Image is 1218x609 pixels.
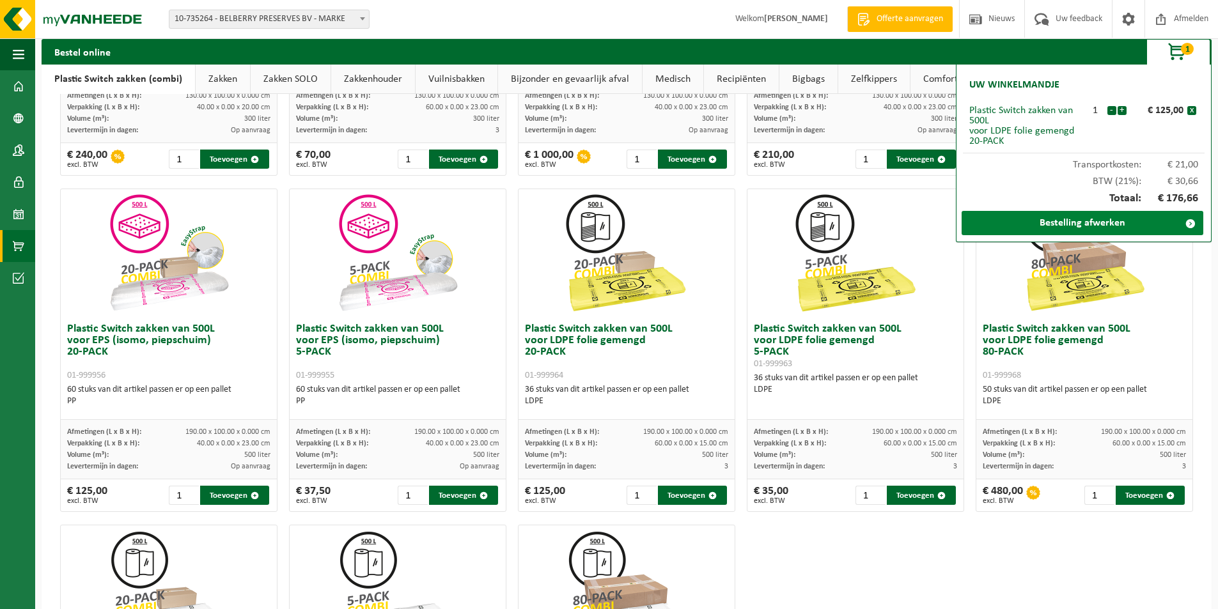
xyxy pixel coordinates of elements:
[525,451,566,459] span: Volume (m³):
[754,92,828,100] span: Afmetingen (L x B x H):
[67,161,107,169] span: excl. BTW
[525,161,574,169] span: excl. BTW
[331,65,415,94] a: Zakkenhouder
[792,189,919,317] img: 01-999963
[887,150,956,169] button: Toevoegen
[917,127,957,134] span: Op aanvraag
[754,486,788,505] div: € 35,00
[658,150,727,169] button: Toevoegen
[704,65,779,94] a: Recipiënten
[689,127,728,134] span: Op aanvraag
[953,463,957,470] span: 3
[296,115,338,123] span: Volume (m³):
[969,105,1084,146] div: Plastic Switch zakken van 500L voor LDPE folie gemengd 20-PACK
[185,428,270,436] span: 190.00 x 100.00 x 0.000 cm
[429,486,498,505] button: Toevoegen
[910,65,1010,94] a: Comfort artikelen
[429,150,498,169] button: Toevoegen
[244,451,270,459] span: 500 liter
[963,153,1205,170] div: Transportkosten:
[983,451,1024,459] span: Volume (m³):
[525,371,563,380] span: 01-999964
[873,13,946,26] span: Offerte aanvragen
[627,486,657,505] input: 1
[702,451,728,459] span: 500 liter
[460,463,499,470] span: Op aanvraag
[525,92,599,100] span: Afmetingen (L x B x H):
[1101,428,1186,436] span: 190.00 x 100.00 x 0.000 cm
[231,127,270,134] span: Op aanvraag
[525,463,596,470] span: Levertermijn in dagen:
[754,463,825,470] span: Levertermijn in dagen:
[1116,486,1185,505] button: Toevoegen
[525,440,597,447] span: Verpakking (L x B x H):
[296,428,370,436] span: Afmetingen (L x B x H):
[426,104,499,111] span: 60.00 x 0.00 x 23.00 cm
[754,323,957,369] h3: Plastic Switch zakken van 500L voor LDPE folie gemengd 5-PACK
[963,71,1066,99] h2: Uw winkelmandje
[169,486,199,505] input: 1
[563,189,691,317] img: 01-999964
[931,115,957,123] span: 300 liter
[754,428,828,436] span: Afmetingen (L x B x H):
[67,104,139,111] span: Verpakking (L x B x H):
[754,451,795,459] span: Volume (m³):
[983,384,1186,407] div: 50 stuks van dit artikel passen er op een pallet
[42,39,123,64] h2: Bestel online
[1141,193,1199,204] span: € 176,66
[754,127,825,134] span: Levertermijn in dagen:
[231,463,270,470] span: Op aanvraag
[1130,105,1187,116] div: € 125,00
[67,463,138,470] span: Levertermijn in dagen:
[983,371,1021,380] span: 01-999968
[169,10,369,28] span: 10-735264 - BELBERRY PRESERVES BV - MARKE
[296,92,370,100] span: Afmetingen (L x B x H):
[884,440,957,447] span: 60.00 x 0.00 x 15.00 cm
[473,115,499,123] span: 300 liter
[197,104,270,111] span: 40.00 x 0.00 x 20.00 cm
[67,486,107,505] div: € 125,00
[963,170,1205,187] div: BTW (21%):
[398,150,428,169] input: 1
[525,384,728,407] div: 36 stuks van dit artikel passen er op een pallet
[296,384,499,407] div: 60 stuks van dit artikel passen er op een pallet
[67,127,138,134] span: Levertermijn in dagen:
[855,150,886,169] input: 1
[887,486,956,505] button: Toevoegen
[983,486,1023,505] div: € 480,00
[872,428,957,436] span: 190.00 x 100.00 x 0.000 cm
[525,323,728,381] h3: Plastic Switch zakken van 500L voor LDPE folie gemengd 20-PACK
[426,440,499,447] span: 40.00 x 0.00 x 23.00 cm
[525,497,565,505] span: excl. BTW
[473,451,499,459] span: 500 liter
[702,115,728,123] span: 300 liter
[67,323,270,381] h3: Plastic Switch zakken van 500L voor EPS (isomo, piepschuim) 20-PACK
[627,150,657,169] input: 1
[244,115,270,123] span: 300 liter
[296,104,368,111] span: Verpakking (L x B x H):
[754,150,794,169] div: € 210,00
[67,92,141,100] span: Afmetingen (L x B x H):
[67,384,270,407] div: 60 stuks van dit artikel passen er op een pallet
[963,187,1205,211] div: Totaal:
[525,396,728,407] div: LDPE
[525,486,565,505] div: € 125,00
[185,92,270,100] span: 130.00 x 100.00 x 0.000 cm
[962,211,1203,235] a: Bestelling afwerken
[643,428,728,436] span: 190.00 x 100.00 x 0.000 cm
[1107,106,1116,115] button: -
[296,486,331,505] div: € 37,50
[169,150,199,169] input: 1
[42,65,195,94] a: Plastic Switch zakken (combi)
[872,92,957,100] span: 130.00 x 100.00 x 0.000 cm
[67,451,109,459] span: Volume (m³):
[754,384,957,396] div: LDPE
[67,150,107,169] div: € 240,00
[414,428,499,436] span: 190.00 x 100.00 x 0.000 cm
[416,65,497,94] a: Vuilnisbakken
[296,371,334,380] span: 01-999955
[754,161,794,169] span: excl. BTW
[525,150,574,169] div: € 1 000,00
[296,497,331,505] span: excl. BTW
[983,396,1186,407] div: LDPE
